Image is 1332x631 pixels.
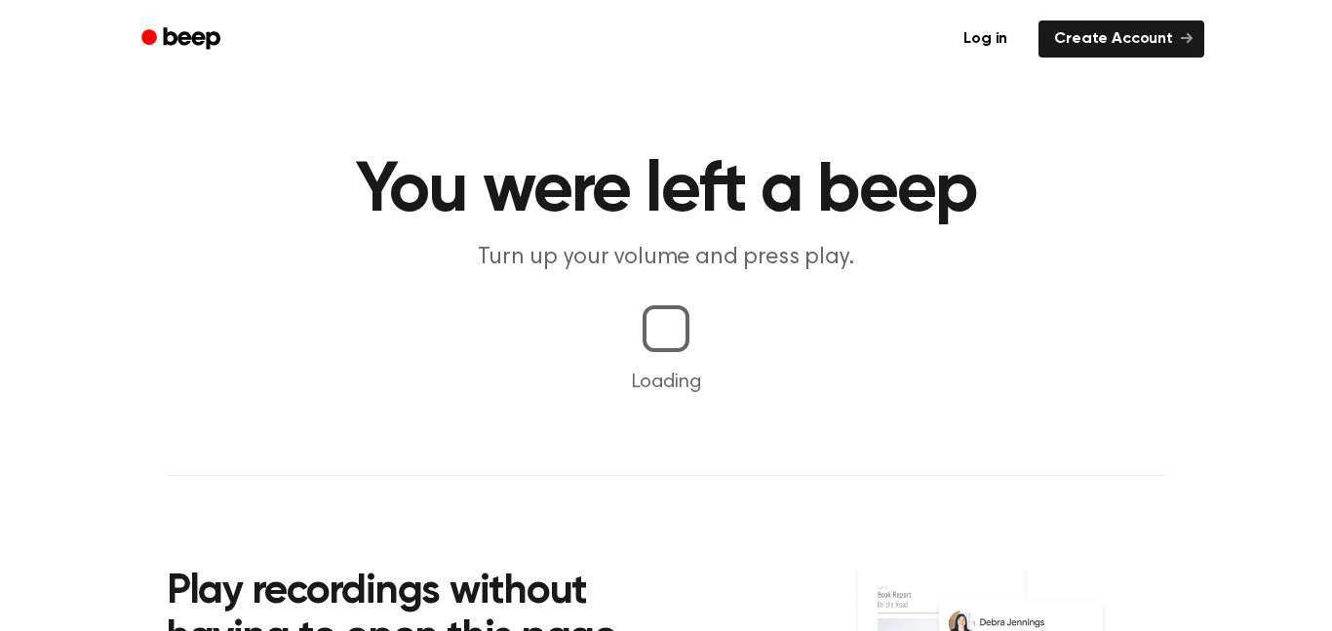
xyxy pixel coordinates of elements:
p: Loading [23,368,1309,397]
a: Beep [128,20,238,59]
a: Create Account [1038,20,1204,58]
h1: You were left a beep [167,156,1165,226]
p: Turn up your volume and press play. [292,242,1040,274]
a: Log in [944,17,1027,61]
